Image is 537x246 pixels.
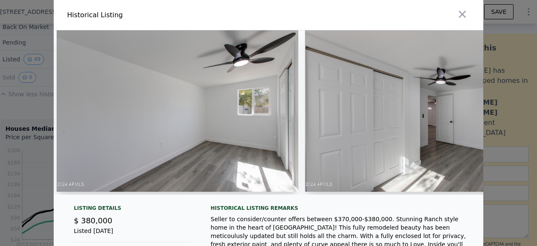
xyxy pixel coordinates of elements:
img: Property Img [57,30,298,192]
span: $ 380,000 [74,216,112,225]
div: Historical Listing [67,10,265,20]
div: Listed [DATE] [74,227,190,242]
div: Listing Details [74,205,190,215]
div: Historical Listing remarks [211,205,470,212]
